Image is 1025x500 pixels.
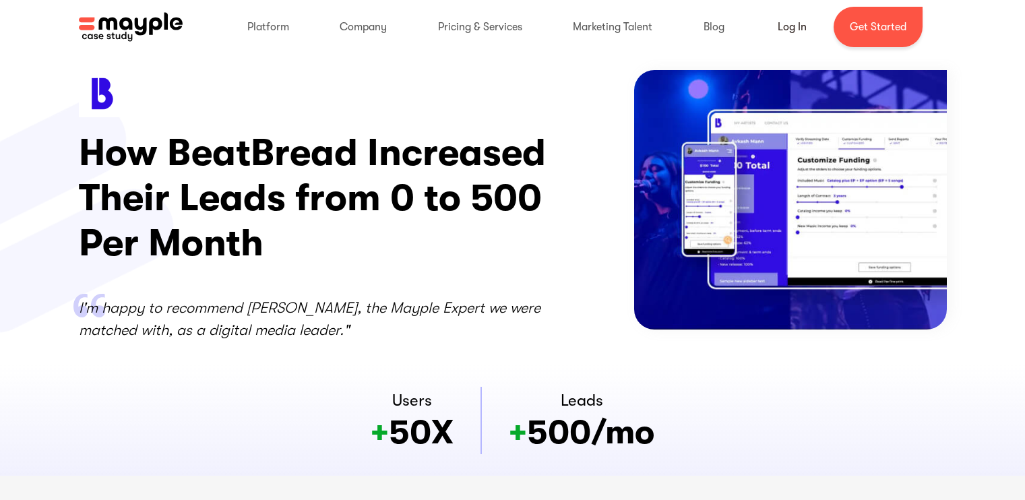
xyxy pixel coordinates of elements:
[425,5,536,49] div: Pricing & Services
[371,412,454,453] p: 50X
[392,388,432,412] h2: Users
[509,413,527,451] span: +
[79,131,561,267] h1: How BeatBread Increased Their Leads from 0 to 500 Per Month
[79,299,540,338] em: I'm happy to recommend [PERSON_NAME], the Mayple Expert we were matched with, as a digital media ...
[561,388,603,412] h2: Leads
[690,5,738,49] div: Blog
[509,412,654,453] p: 500/mo
[834,7,923,47] a: Get Started
[326,5,400,49] div: Company
[559,5,666,49] div: Marketing Talent
[371,413,389,451] span: +
[234,5,303,49] div: Platform
[762,11,823,43] a: Log In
